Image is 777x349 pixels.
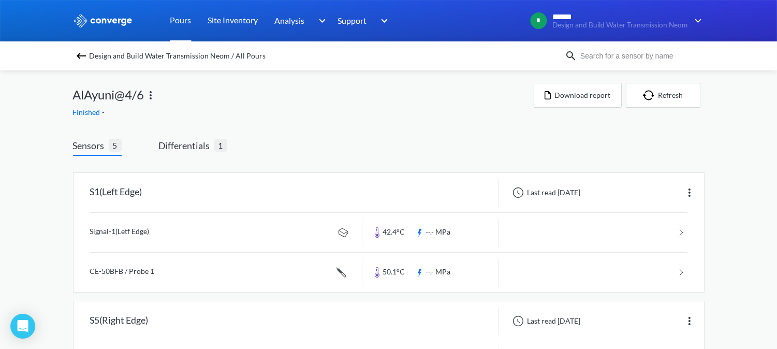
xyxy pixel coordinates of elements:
img: downArrow.svg [374,14,391,27]
img: backspace.svg [75,50,87,62]
span: Support [338,14,367,27]
span: Analysis [275,14,305,27]
div: Open Intercom Messenger [10,314,35,339]
img: more.svg [683,186,696,199]
button: Download report [534,83,622,108]
span: - [102,108,107,117]
span: Design and Build Water Transmission Neom / All Pours [90,49,266,63]
img: logo_ewhite.svg [73,14,133,27]
span: Design and Build Water Transmission Neom [553,21,688,29]
img: icon-search.svg [565,50,577,62]
div: S1(Left Edge) [90,179,142,206]
img: icon-file.svg [545,91,551,99]
div: Last read [DATE] [507,186,584,199]
img: icon-refresh.svg [643,90,658,100]
div: S5(Right Edge) [90,308,149,335]
span: Differentials [159,138,214,153]
span: 1 [214,139,227,152]
span: Finished [73,108,102,117]
input: Search for a sensor by name [577,50,702,62]
img: more.svg [144,89,157,101]
img: downArrow.svg [312,14,328,27]
span: Sensors [73,138,109,153]
img: more.svg [683,315,696,327]
div: Last read [DATE] [507,315,584,327]
span: 5 [109,139,122,152]
button: Refresh [626,83,700,108]
img: downArrow.svg [688,14,705,27]
span: AlAyuni@4/6 [73,85,144,105]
